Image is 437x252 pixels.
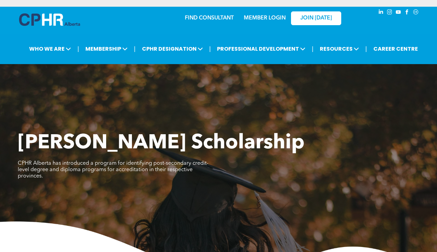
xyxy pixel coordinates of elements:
[134,42,136,56] li: |
[18,133,304,153] span: [PERSON_NAME] Scholarship
[365,42,367,56] li: |
[27,43,73,55] span: WHO WE ARE
[209,42,211,56] li: |
[312,42,313,56] li: |
[140,43,205,55] span: CPHR DESIGNATION
[185,15,234,21] a: FIND CONSULTANT
[18,161,208,179] span: CPHR Alberta has introduced a program for identifying post-secondary credit-level degree and dipl...
[83,43,130,55] span: MEMBERSHIP
[318,43,361,55] span: RESOURCES
[412,8,420,17] a: Social network
[300,15,332,21] span: JOIN [DATE]
[77,42,79,56] li: |
[395,8,402,17] a: youtube
[404,8,411,17] a: facebook
[244,15,286,21] a: MEMBER LOGIN
[377,8,385,17] a: linkedin
[19,13,80,26] img: A blue and white logo for cp alberta
[371,43,420,55] a: CAREER CENTRE
[291,11,341,25] a: JOIN [DATE]
[386,8,393,17] a: instagram
[215,43,307,55] span: PROFESSIONAL DEVELOPMENT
